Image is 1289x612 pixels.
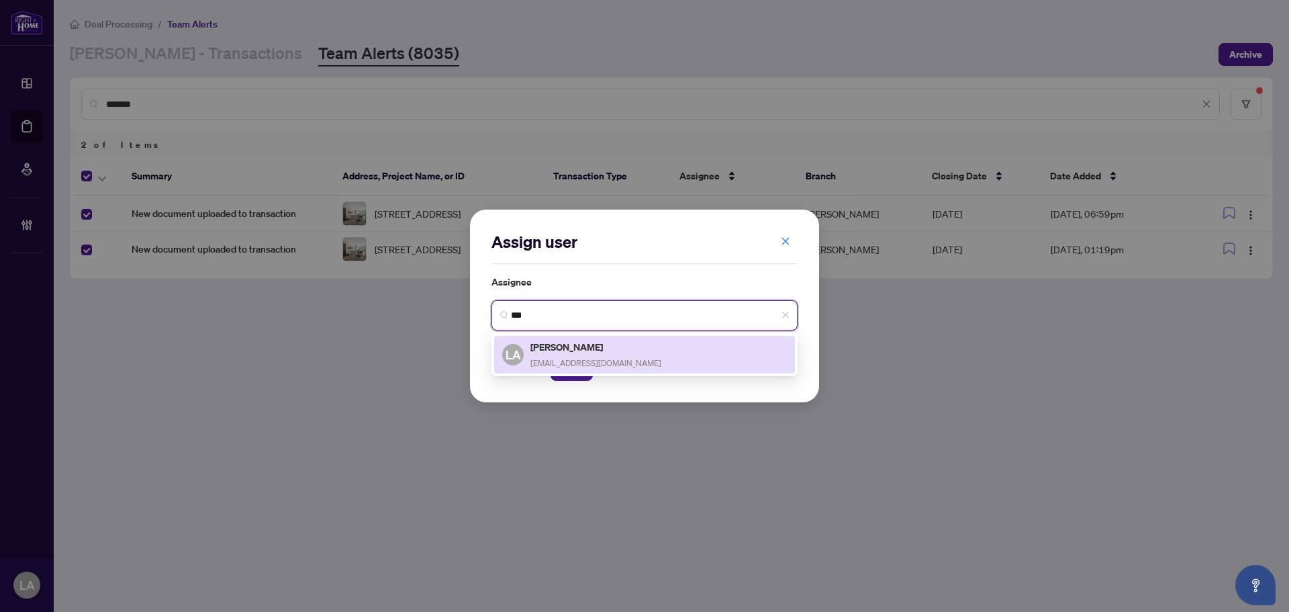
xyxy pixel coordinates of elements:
span: close [781,236,790,246]
img: search_icon [500,311,508,319]
span: [EMAIL_ADDRESS][DOMAIN_NAME] [530,358,661,368]
label: Assignee [491,275,798,290]
button: Open asap [1235,565,1276,605]
h5: [PERSON_NAME] [530,339,661,355]
span: close [781,311,790,319]
span: LA [506,345,521,364]
h2: Assign user [491,231,798,253]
